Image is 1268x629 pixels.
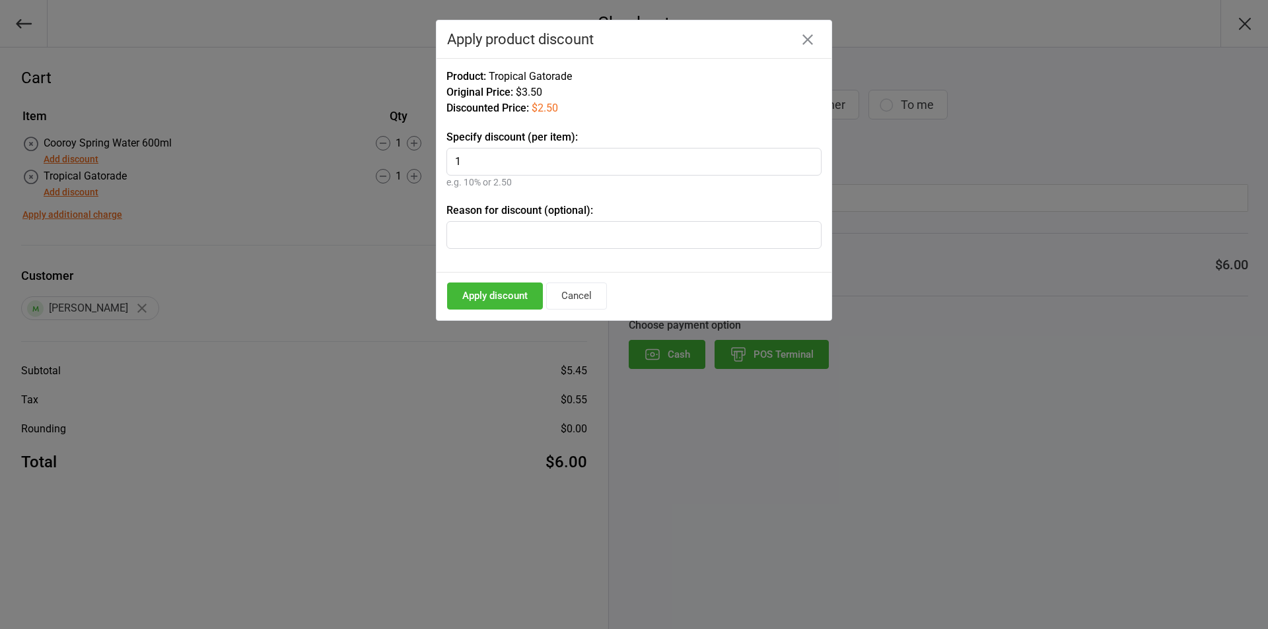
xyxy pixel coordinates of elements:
label: Reason for discount (optional): [446,203,822,218]
div: Tropical Gatorade [446,69,822,84]
div: Apply product discount [447,31,821,48]
button: Cancel [546,282,607,310]
div: $3.50 [446,84,822,100]
div: e.g. 10% or 2.50 [446,176,822,189]
span: Discounted Price: [446,102,529,114]
label: Specify discount (per item): [446,129,822,145]
span: Product: [446,70,486,83]
span: Original Price: [446,86,513,98]
span: $2.50 [532,102,558,114]
button: Apply discount [447,282,543,310]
